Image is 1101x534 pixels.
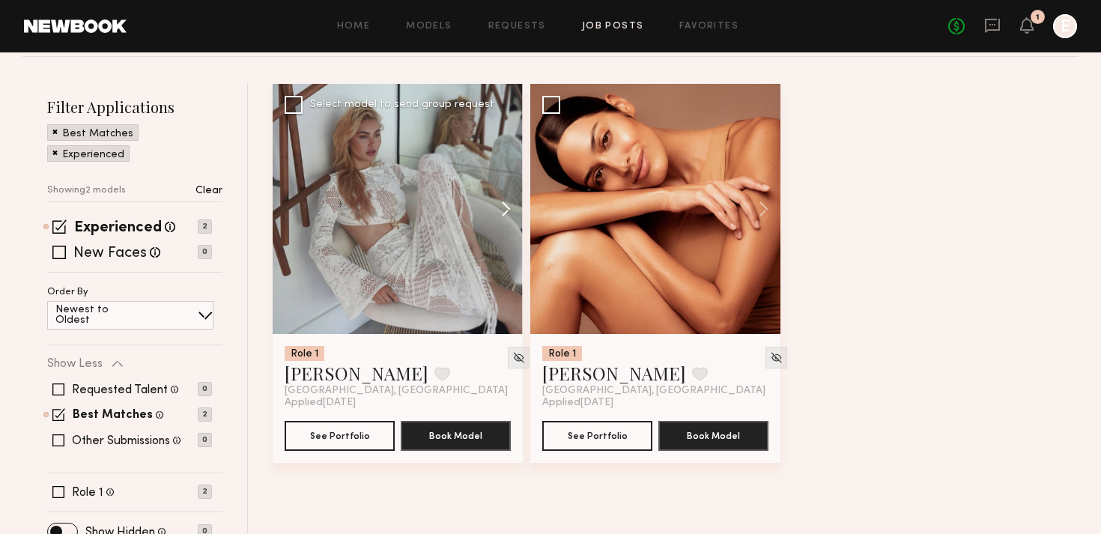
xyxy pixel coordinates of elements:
div: 1 [1036,13,1040,22]
button: Book Model [401,421,511,451]
a: Favorites [679,22,738,31]
p: 0 [198,245,212,259]
a: Book Model [658,428,768,441]
p: Clear [195,186,222,196]
a: Models [406,22,452,31]
p: Best Matches [62,129,133,139]
a: Job Posts [582,22,644,31]
button: See Portfolio [285,421,395,451]
label: Role 1 [72,487,103,499]
img: Unhide Model [770,351,783,364]
div: Role 1 [285,346,324,361]
label: New Faces [73,246,147,261]
button: See Portfolio [542,421,652,451]
div: Applied [DATE] [542,397,768,409]
div: Role 1 [542,346,582,361]
p: 2 [198,219,212,234]
p: Experienced [62,150,124,160]
p: Show Less [47,358,103,370]
button: Book Model [658,421,768,451]
label: Other Submissions [72,435,170,447]
a: E [1053,14,1077,38]
div: Applied [DATE] [285,397,511,409]
span: [GEOGRAPHIC_DATA], [GEOGRAPHIC_DATA] [542,385,765,397]
a: [PERSON_NAME] [285,361,428,385]
p: Showing 2 models [47,186,126,195]
a: Book Model [401,428,511,441]
span: [GEOGRAPHIC_DATA], [GEOGRAPHIC_DATA] [285,385,508,397]
p: 2 [198,407,212,422]
p: 0 [198,382,212,396]
a: [PERSON_NAME] [542,361,686,385]
p: 2 [198,485,212,499]
a: Requests [488,22,546,31]
p: 0 [198,433,212,447]
h2: Filter Applications [47,97,222,117]
label: Experienced [74,221,162,236]
div: Select model to send group request [310,100,494,110]
label: Best Matches [73,410,153,422]
a: Home [337,22,371,31]
img: Unhide Model [512,351,525,364]
label: Requested Talent [72,384,168,396]
p: Order By [47,288,88,297]
p: Newest to Oldest [55,305,145,326]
